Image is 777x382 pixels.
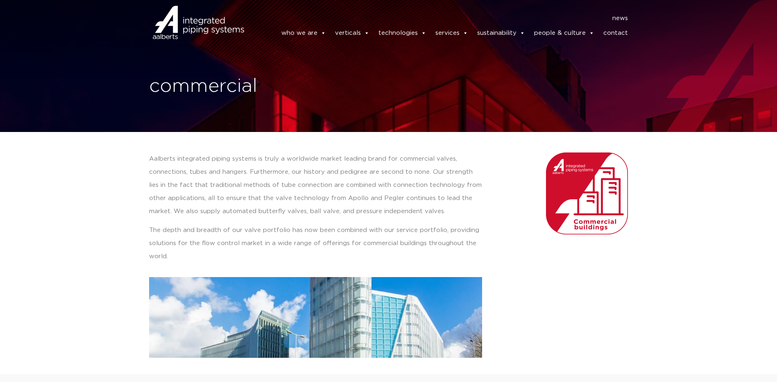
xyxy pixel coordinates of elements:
p: Aalberts integrated piping systems is truly a worldwide market leading brand for commercial valve... [149,152,482,218]
p: The depth and breadth of our valve portfolio has now been combined with our service portfolio, pr... [149,224,482,263]
img: Aalberts_IPS_icon_commercial_buildings_rgb [546,152,628,234]
a: people & culture [534,25,594,41]
h1: commercial [149,73,385,100]
a: sustainability [477,25,525,41]
a: services [435,25,468,41]
a: verticals [335,25,369,41]
a: news [612,12,628,25]
nav: Menu [256,12,628,25]
a: who we are [281,25,326,41]
a: technologies [378,25,426,41]
a: contact [603,25,628,41]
